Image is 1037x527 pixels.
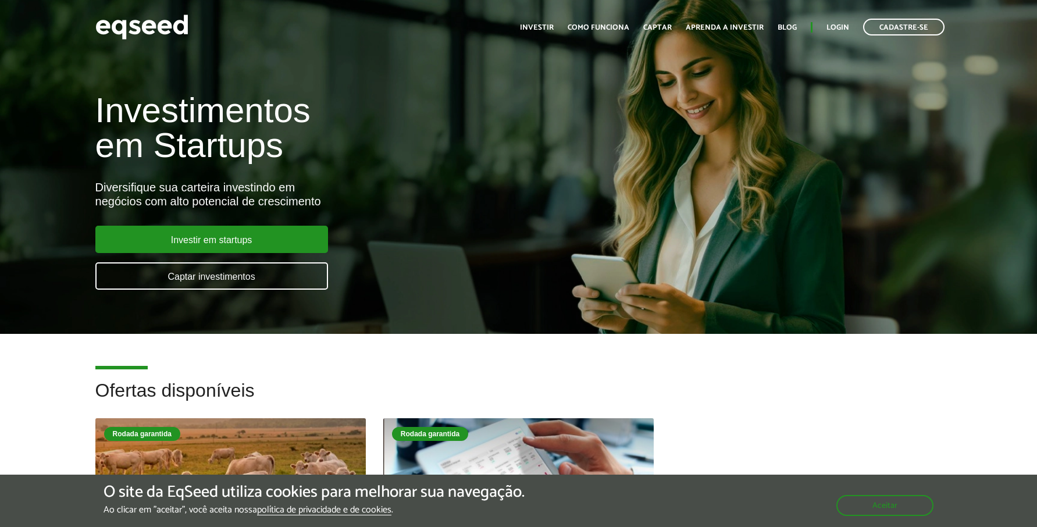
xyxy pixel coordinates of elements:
img: EqSeed [95,12,188,42]
h2: Ofertas disponíveis [95,380,942,418]
a: Blog [778,24,797,31]
a: Cadastre-se [863,19,945,35]
a: Captar investimentos [95,262,328,290]
a: Investir [520,24,554,31]
a: Como funciona [568,24,629,31]
h1: Investimentos em Startups [95,93,597,163]
p: Ao clicar em "aceitar", você aceita nossa . [104,504,525,515]
a: Aprenda a investir [686,24,764,31]
a: Captar [643,24,672,31]
a: Investir em startups [95,226,328,253]
a: Login [826,24,849,31]
div: Diversifique sua carteira investindo em negócios com alto potencial de crescimento [95,180,597,208]
div: Rodada garantida [392,427,468,441]
h5: O site da EqSeed utiliza cookies para melhorar sua navegação. [104,483,525,501]
button: Aceitar [836,495,933,516]
div: Rodada garantida [104,427,180,441]
a: política de privacidade e de cookies [257,505,391,515]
